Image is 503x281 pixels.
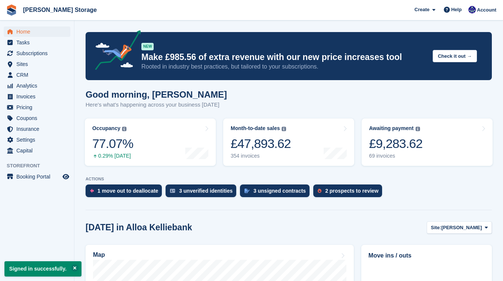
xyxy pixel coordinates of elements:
span: Site: [431,224,441,231]
div: £9,283.62 [369,136,423,151]
button: Check it out → [433,50,477,62]
a: Awaiting payment £9,283.62 69 invoices [362,119,493,166]
a: menu [4,145,70,156]
span: CRM [16,70,61,80]
img: contract_signature_icon-13c848040528278c33f63329250d36e43548de30e8caae1d1a13099fd9432cc5.svg [244,189,250,193]
a: 3 unverified identities [166,184,240,201]
p: Here's what's happening across your business [DATE] [86,101,227,109]
div: 1 move out to deallocate [97,188,158,194]
span: Create [414,6,429,13]
img: verify_identity-adf6edd0f0f0b5bbfe63781bf79b02c33cf7c696d77639b501bdc392416b5a36.svg [170,189,175,193]
p: Rooted in industry best practices, but tailored to your subscriptions. [141,63,427,71]
span: Pricing [16,102,61,113]
span: Account [477,6,496,14]
h2: Move ins / outs [368,251,485,260]
a: menu [4,135,70,145]
div: 69 invoices [369,153,423,159]
a: [PERSON_NAME] Storage [20,4,100,16]
span: Invoices [16,91,61,102]
div: 3 unsigned contracts [253,188,306,194]
p: ACTIONS [86,177,492,181]
div: Month-to-date sales [231,125,280,132]
div: 0.29% [DATE] [92,153,133,159]
a: menu [4,59,70,69]
h2: Map [93,252,105,258]
span: [PERSON_NAME] [441,224,482,231]
h1: Good morning, [PERSON_NAME] [86,89,227,100]
a: menu [4,37,70,48]
img: icon-info-grey-7440780725fd019a000dd9b08b2336e03edf1995a4989e88bcd33f0948082b44.svg [416,127,420,131]
div: 3 unverified identities [179,188,233,194]
button: Site: [PERSON_NAME] [427,221,492,234]
a: menu [4,91,70,102]
div: £47,893.62 [231,136,291,151]
a: menu [4,124,70,134]
span: Subscriptions [16,48,61,59]
span: Insurance [16,124,61,134]
p: Signed in successfully. [4,261,81,277]
a: 2 prospects to review [313,184,386,201]
a: menu [4,26,70,37]
img: price-adjustments-announcement-icon-8257ccfd72463d97f412b2fc003d46551f7dbcb40ab6d574587a9cd5c0d94... [89,30,141,73]
a: menu [4,171,70,182]
div: 77.07% [92,136,133,151]
span: Settings [16,135,61,145]
img: icon-info-grey-7440780725fd019a000dd9b08b2336e03edf1995a4989e88bcd33f0948082b44.svg [282,127,286,131]
a: Occupancy 77.07% 0.29% [DATE] [85,119,216,166]
h2: [DATE] in Alloa Kelliebank [86,222,192,233]
a: 1 move out to deallocate [86,184,166,201]
span: Tasks [16,37,61,48]
span: Booking Portal [16,171,61,182]
div: NEW [141,43,154,50]
div: 2 prospects to review [325,188,378,194]
a: menu [4,113,70,123]
span: Analytics [16,80,61,91]
div: Awaiting payment [369,125,414,132]
img: icon-info-grey-7440780725fd019a000dd9b08b2336e03edf1995a4989e88bcd33f0948082b44.svg [122,127,126,131]
span: Home [16,26,61,37]
span: Coupons [16,113,61,123]
span: Help [451,6,462,13]
div: 354 invoices [231,153,291,159]
span: Capital [16,145,61,156]
a: menu [4,48,70,59]
a: menu [4,70,70,80]
div: Occupancy [92,125,120,132]
span: Storefront [7,162,74,170]
img: prospect-51fa495bee0391a8d652442698ab0144808aea92771e9ea1ae160a38d050c398.svg [318,189,321,193]
img: move_outs_to_deallocate_icon-f764333ba52eb49d3ac5e1228854f67142a1ed5810a6f6cc68b1a99e826820c5.svg [90,189,94,193]
a: menu [4,102,70,113]
img: stora-icon-8386f47178a22dfd0bd8f6a31ec36ba5ce8667c1dd55bd0f319d3a0aa187defe.svg [6,4,17,16]
p: Make £985.56 of extra revenue with our new price increases tool [141,52,427,63]
a: 3 unsigned contracts [240,184,313,201]
img: Ross Watt [468,6,476,13]
a: menu [4,80,70,91]
a: Preview store [61,172,70,181]
span: Sites [16,59,61,69]
a: Month-to-date sales £47,893.62 354 invoices [223,119,354,166]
